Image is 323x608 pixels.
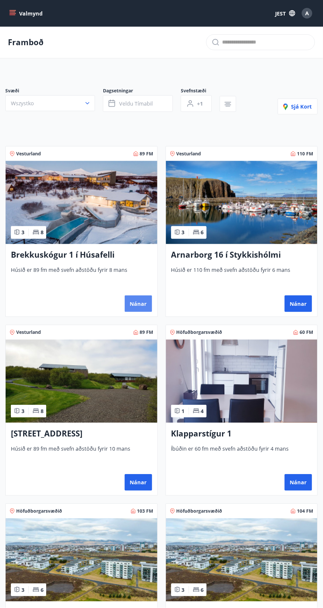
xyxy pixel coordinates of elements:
font: Sjá kort [291,103,312,110]
font: 3 [21,229,24,236]
button: menu [8,7,45,19]
font: Höfuðborgarsvæðið [16,508,62,514]
font: 6 [201,229,204,236]
font: 89 [140,329,145,336]
font: 110 [297,150,305,157]
button: A [299,5,315,21]
font: Íbúðin er 60 fm með svefn aðstöðu fyrir 4 mans [171,445,289,453]
font: Húsið er 110 fm með svefn aðstöðu fyrir 6 mans [171,267,291,274]
font: Húsið er 89 fm með svefn aðstöðu fyrir 8 mans [11,267,127,274]
font: Höfuðborgarsvæðið [177,508,222,514]
font: Húsið er 89 fm með svefn aðstöðu fyrir 10 mans [11,445,130,453]
font: 8 [41,229,44,236]
font: Arnarborg 16 í Stykkishólmi [171,249,281,260]
font: FM [146,329,153,336]
button: Nánar [285,474,312,491]
font: Vesturland [177,150,201,157]
font: A [306,10,309,17]
font: Brekkuskógur 1 í Húsafelli [11,249,114,260]
button: Nánar [125,296,152,312]
font: Wszystko [11,100,34,107]
font: 8 [41,408,44,415]
font: Veldu tímabil [119,100,153,107]
img: Danie paella [166,519,318,602]
font: Klapparstígur 1 [171,428,232,439]
font: Vesturland [16,150,41,157]
font: Dagsetningar [103,87,133,94]
font: 6 [201,587,204,594]
img: Danie paella [6,519,157,602]
font: JEST [275,10,286,17]
img: Danie paella [166,340,318,423]
img: Danie paella [6,161,157,244]
font: FM [307,150,313,157]
font: Nánar [130,479,147,487]
font: Valmynd [19,10,43,17]
font: 6 [41,587,44,594]
font: Svefnstæði [181,87,206,94]
button: +1 [181,95,212,112]
font: 3 [182,587,185,594]
font: 4 [201,408,204,415]
font: 3 [21,408,24,415]
font: Nánar [130,301,147,308]
button: Nánar [125,474,152,491]
font: Höfuðborgarsvæðið [177,329,222,336]
button: Sjá kort [278,99,318,114]
font: 3 [182,229,185,236]
font: 1 [182,408,185,415]
font: Svæði [5,87,19,94]
font: Nánar [290,479,307,487]
font: Vesturland [16,329,41,336]
font: 60 [300,329,305,336]
font: [STREET_ADDRESS] [11,428,82,439]
font: +1 [197,100,203,107]
font: FM [146,150,153,157]
button: Nánar [285,296,312,312]
font: FM [146,508,153,514]
font: Framboð [8,37,44,48]
font: 89 [140,150,145,157]
font: FM [307,508,313,514]
img: Danie paella [166,161,318,244]
font: FM [307,329,313,336]
font: 103 [137,508,145,514]
img: Danie paella [6,340,157,423]
button: Veldu tímabil [103,95,173,112]
button: JEST [273,7,298,19]
button: Wszystko [5,95,95,111]
font: 104 [297,508,305,514]
font: 3 [21,587,24,594]
font: Nánar [290,301,307,308]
